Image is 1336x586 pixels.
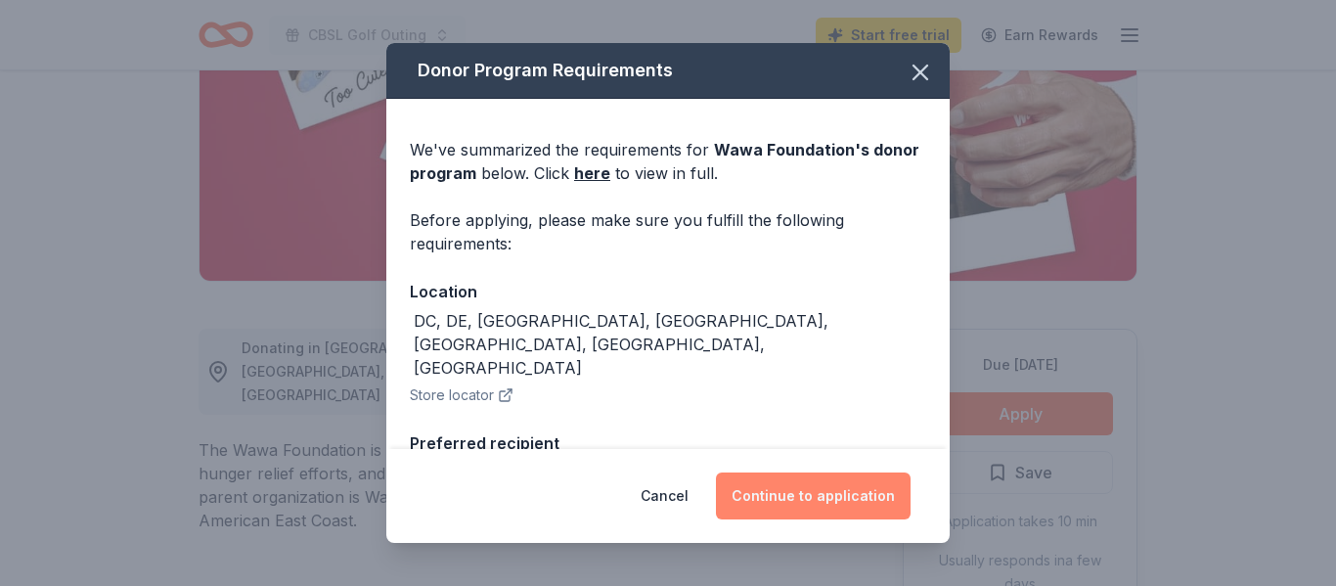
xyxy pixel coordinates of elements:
div: Donor Program Requirements [386,43,950,99]
div: Preferred recipient [410,430,926,456]
div: We've summarized the requirements for below. Click to view in full. [410,138,926,185]
div: DC, DE, [GEOGRAPHIC_DATA], [GEOGRAPHIC_DATA], [GEOGRAPHIC_DATA], [GEOGRAPHIC_DATA], [GEOGRAPHIC_D... [414,309,926,380]
div: Location [410,279,926,304]
button: Cancel [641,473,689,519]
a: here [574,161,610,185]
div: Before applying, please make sure you fulfill the following requirements: [410,208,926,255]
button: Store locator [410,383,513,407]
button: Continue to application [716,473,911,519]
